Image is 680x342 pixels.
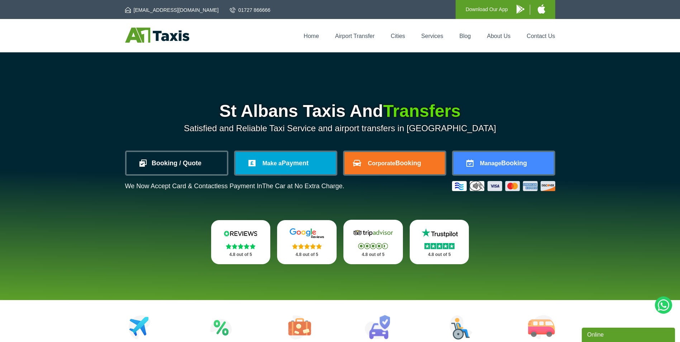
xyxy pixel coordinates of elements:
[343,220,403,264] a: Tripadvisor Stars 4.8 out of 5
[527,33,555,39] a: Contact Us
[517,5,524,14] img: A1 Taxis Android App
[418,250,461,259] p: 4.8 out of 5
[236,152,336,174] a: Make aPayment
[211,220,271,264] a: Reviews.io Stars 4.8 out of 5
[125,123,555,133] p: Satisfied and Reliable Taxi Service and airport transfers in [GEOGRAPHIC_DATA]
[129,315,151,339] img: Airport Transfers
[487,33,511,39] a: About Us
[459,33,471,39] a: Blog
[304,33,319,39] a: Home
[480,160,501,166] span: Manage
[410,220,469,264] a: Trustpilot Stars 4.8 out of 5
[125,28,189,43] img: A1 Taxis St Albans LTD
[383,101,461,120] span: Transfers
[424,243,455,249] img: Stars
[421,33,443,39] a: Services
[230,6,271,14] a: 01727 866666
[219,250,263,259] p: 4.8 out of 5
[528,315,555,339] img: Minibus
[453,152,554,174] a: ManageBooking
[351,250,395,259] p: 4.8 out of 5
[288,315,311,339] img: Tours
[344,152,445,174] a: CorporateBooking
[335,33,375,39] a: Airport Transfer
[582,326,676,342] iframe: chat widget
[285,250,329,259] p: 4.8 out of 5
[219,228,262,239] img: Reviews.io
[452,181,555,191] img: Credit And Debit Cards
[285,228,328,239] img: Google
[210,315,232,339] img: Attractions
[418,228,461,238] img: Trustpilot
[125,6,219,14] a: [EMAIL_ADDRESS][DOMAIN_NAME]
[466,5,508,14] p: Download Our App
[125,103,555,120] h1: St Albans Taxis And
[292,243,322,249] img: Stars
[450,315,472,339] img: Wheelchair
[262,182,344,190] span: The Car at No Extra Charge.
[352,228,395,238] img: Tripadvisor
[277,220,337,264] a: Google Stars 4.8 out of 5
[262,160,281,166] span: Make a
[365,315,390,339] img: Car Rental
[391,33,405,39] a: Cities
[538,4,545,14] img: A1 Taxis iPhone App
[368,160,395,166] span: Corporate
[125,182,344,190] p: We Now Accept Card & Contactless Payment In
[127,152,227,174] a: Booking / Quote
[226,243,256,249] img: Stars
[358,243,388,249] img: Stars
